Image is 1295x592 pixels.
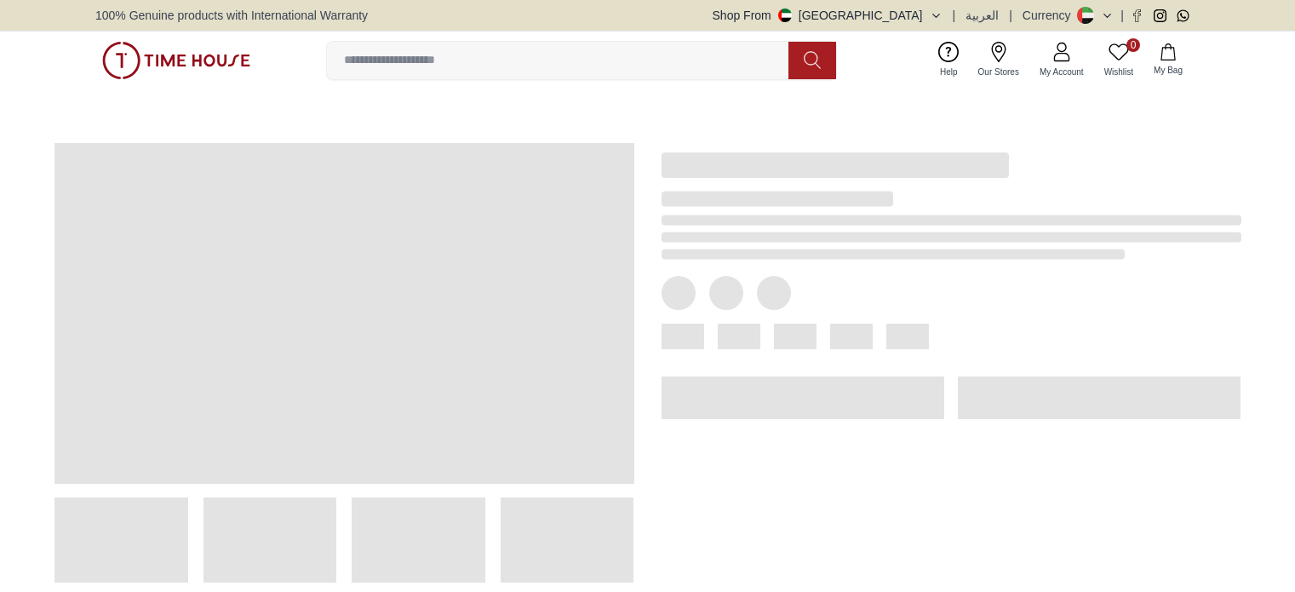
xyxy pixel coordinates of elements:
[1177,9,1189,22] a: Whatsapp
[1131,9,1143,22] a: Facebook
[778,9,792,22] img: United Arab Emirates
[968,38,1029,82] a: Our Stores
[953,7,956,24] span: |
[1126,38,1140,52] span: 0
[1097,66,1140,78] span: Wishlist
[1009,7,1012,24] span: |
[95,7,368,24] span: 100% Genuine products with International Warranty
[1094,38,1143,82] a: 0Wishlist
[1147,64,1189,77] span: My Bag
[1023,7,1078,24] div: Currency
[713,7,943,24] button: Shop From[GEOGRAPHIC_DATA]
[1033,66,1091,78] span: My Account
[930,38,968,82] a: Help
[102,42,250,79] img: ...
[933,66,965,78] span: Help
[966,7,999,24] button: العربية
[1120,7,1124,24] span: |
[971,66,1026,78] span: Our Stores
[1143,40,1193,80] button: My Bag
[1154,9,1166,22] a: Instagram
